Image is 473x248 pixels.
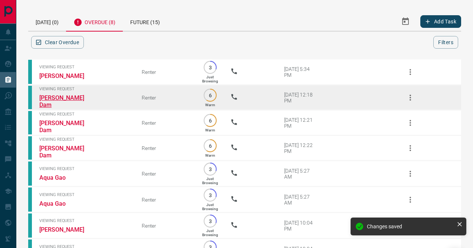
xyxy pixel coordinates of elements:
[284,142,316,154] div: [DATE] 12:22 PM
[39,94,95,108] a: [PERSON_NAME] Dam
[39,145,95,159] a: [PERSON_NAME] Dam
[142,197,190,203] div: Renter
[39,112,131,117] span: Viewing Request
[66,12,123,32] div: Overdue (8)
[39,72,95,79] a: [PERSON_NAME]
[207,192,213,198] p: 3
[142,145,190,151] div: Renter
[284,168,316,180] div: [DATE] 5:27 AM
[142,223,190,229] div: Renter
[39,137,131,142] span: Viewing Request
[207,118,213,123] p: 6
[202,229,218,237] p: Just Browsing
[207,92,213,98] p: 6
[207,143,213,149] p: 6
[39,226,95,233] a: [PERSON_NAME]
[39,174,95,181] a: Aqua Gao
[284,194,316,206] div: [DATE] 5:27 AM
[367,223,454,229] div: Changes saved
[39,192,131,197] span: Viewing Request
[28,136,32,160] div: condos.ca
[202,177,218,185] p: Just Browsing
[39,166,131,171] span: Viewing Request
[28,86,32,109] div: condos.ca
[284,117,316,129] div: [DATE] 12:21 PM
[420,15,461,28] button: Add Task
[28,12,66,31] div: [DATE] (0)
[207,65,213,70] p: 3
[142,69,190,75] div: Renter
[39,87,131,91] span: Viewing Request
[207,218,213,224] p: 3
[28,111,32,134] div: condos.ca
[202,75,218,83] p: Just Browsing
[397,13,414,30] button: Select Date Range
[28,60,32,84] div: condos.ca
[205,128,215,132] p: Warm
[284,92,316,104] div: [DATE] 12:18 PM
[28,187,32,212] div: condos.ca
[207,166,213,172] p: 3
[28,213,32,238] div: condos.ca
[39,65,131,69] span: Viewing Request
[433,36,458,49] button: Filters
[284,66,316,78] div: [DATE] 5:34 PM
[39,120,95,134] a: [PERSON_NAME] Dam
[28,161,32,186] div: condos.ca
[142,95,190,101] div: Renter
[39,218,131,223] span: Viewing Request
[205,103,215,107] p: Warm
[202,203,218,211] p: Just Browsing
[142,171,190,177] div: Renter
[31,36,84,49] button: Clear Overdue
[142,120,190,126] div: Renter
[123,12,167,31] div: Future (15)
[205,153,215,157] p: Warm
[284,220,316,232] div: [DATE] 10:04 PM
[39,200,95,207] a: Aqua Gao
